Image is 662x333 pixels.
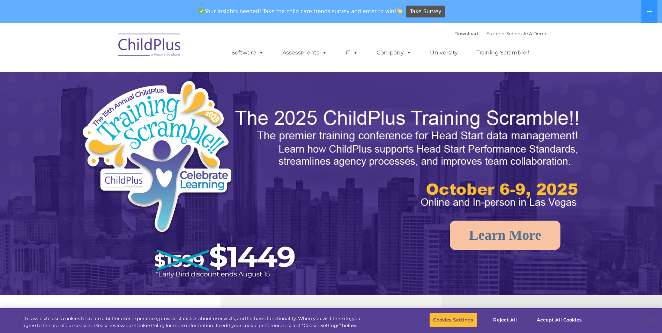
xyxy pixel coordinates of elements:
a: Schedule A Demo [506,31,548,36]
span: Last name [97,46,118,51]
span: Take Survey [410,6,441,18]
img: ✅ [199,8,204,14]
a: Download [454,31,478,36]
a: Company [370,46,418,60]
span: Your insights needed! Take the child care trends survey and enter to win! [196,5,405,18]
a: Learn More [450,221,560,250]
button: Cookies Settings [429,313,477,327]
a: Support [486,31,505,36]
font: | [454,31,548,36]
button: Close [643,312,659,328]
a: Take Survey [406,6,445,18]
img: ChildPlus by Procare Solutions [115,29,185,64]
a: IT [339,46,365,60]
span: Phone number [97,75,127,80]
a: University [423,46,465,60]
button: Accept All Cookies [533,313,586,327]
img: 👏 [397,8,402,14]
a: Software [224,46,271,60]
a: Assessments [275,46,334,60]
button: Reject All [483,313,527,327]
a: Training Scramble!! [469,46,536,60]
div: This website uses cookies to create a better user experience, provide statistics about user visit... [23,315,364,329]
